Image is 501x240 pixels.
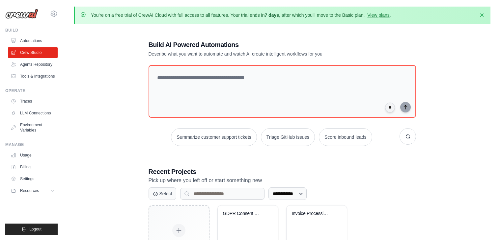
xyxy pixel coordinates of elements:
[29,227,42,232] span: Logout
[8,185,58,196] button: Resources
[171,128,257,146] button: Summarize customer support tickets
[8,174,58,184] a: Settings
[8,120,58,135] a: Environment Variables
[8,71,58,82] a: Tools & Integrations
[5,88,58,93] div: Operate
[149,51,370,57] p: Describe what you want to automate and watch AI create intelligent workflows for you
[400,128,416,145] button: Get new suggestions
[8,162,58,172] a: Billing
[8,47,58,58] a: Crew Studio
[91,12,391,18] p: You're on a free trial of CrewAI Cloud with full access to all features. Your trial ends in , aft...
[264,12,279,18] strong: 7 days
[319,128,372,146] button: Score inbound leads
[5,9,38,19] img: Logo
[20,188,39,193] span: Resources
[149,176,416,185] p: Pick up where you left off or start something new
[385,103,395,112] button: Click to speak your automation idea
[5,142,58,147] div: Manage
[8,36,58,46] a: Automations
[367,12,389,18] a: View plans
[5,28,58,33] div: Build
[261,128,315,146] button: Triage GitHub issues
[149,187,177,200] button: Select
[8,150,58,160] a: Usage
[8,108,58,118] a: LLM Connections
[8,59,58,70] a: Agents Repository
[149,40,370,49] h1: Build AI Powered Automations
[292,211,332,217] div: Invoice Processing & Approval Automation
[223,211,263,217] div: GDPR Consent Management Template
[149,167,416,176] h3: Recent Projects
[5,224,58,235] button: Logout
[8,96,58,107] a: Traces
